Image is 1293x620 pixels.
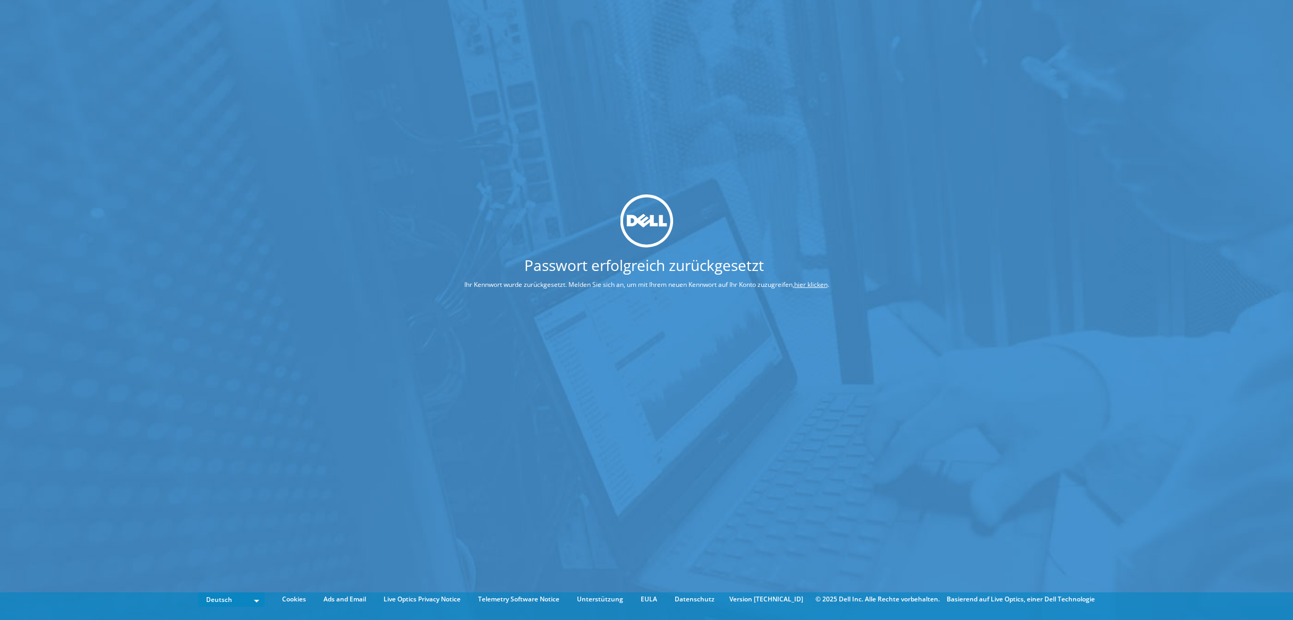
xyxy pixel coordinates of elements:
[810,593,945,605] li: © 2025 Dell Inc. Alle Rechte vorbehalten.
[569,593,631,605] a: Unterstützung
[470,593,567,605] a: Telemetry Software Notice
[794,279,828,288] a: hier klicken
[424,278,869,290] p: Ihr Kennwort wurde zurückgesetzt. Melden Sie sich an, um mit Ihrem neuen Kennwort auf Ihr Konto z...
[376,593,469,605] a: Live Optics Privacy Notice
[424,257,864,272] h1: Passwort erfolgreich zurückgesetzt
[316,593,374,605] a: Ads and Email
[633,593,665,605] a: EULA
[274,593,314,605] a: Cookies
[724,593,809,605] li: Version [TECHNICAL_ID]
[667,593,722,605] a: Datenschutz
[620,194,673,248] img: dell_svg_logo.svg
[947,593,1095,605] li: Basierend auf Live Optics, einer Dell Technologie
